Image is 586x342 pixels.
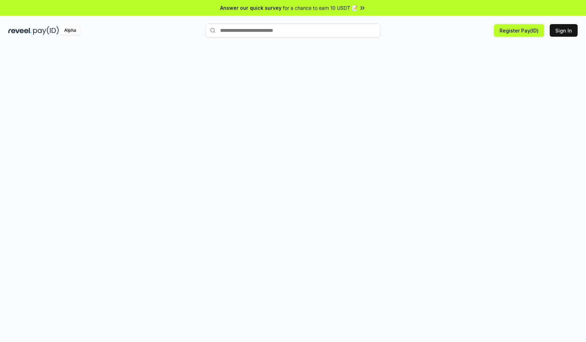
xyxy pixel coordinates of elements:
[283,4,358,12] span: for a chance to earn 10 USDT 📝
[33,26,59,35] img: pay_id
[8,26,32,35] img: reveel_dark
[220,4,281,12] span: Answer our quick survey
[550,24,578,37] button: Sign In
[494,24,544,37] button: Register Pay(ID)
[60,26,80,35] div: Alpha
